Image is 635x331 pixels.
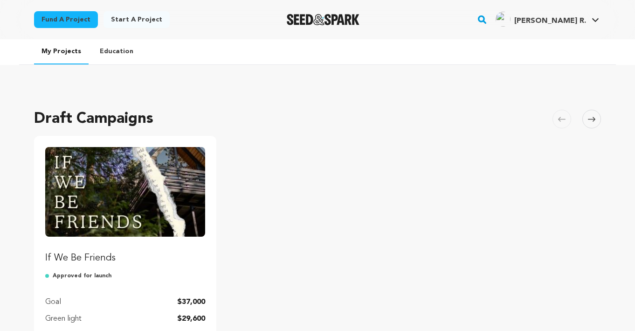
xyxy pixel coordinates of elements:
[287,14,360,25] img: Seed&Spark Logo Dark Mode
[496,12,586,27] div: Alspach R.'s Profile
[34,11,98,28] a: Fund a project
[45,252,205,265] p: If We Be Friends
[287,14,360,25] a: Seed&Spark Homepage
[45,147,205,265] a: Fund If We Be Friends
[494,10,601,27] a: Alspach R.'s Profile
[92,39,141,63] a: Education
[494,10,601,29] span: Alspach R.'s Profile
[177,296,205,308] p: $37,000
[45,296,61,308] p: Goal
[34,108,153,130] h2: Draft Campaigns
[104,11,170,28] a: Start a project
[45,272,53,280] img: approved-for-launch.svg
[45,313,82,324] p: Green light
[514,17,586,25] span: [PERSON_NAME] R.
[496,12,511,27] img: AAcHTtex4mp2XnloWKgP0mCy0a1DhQTYbAr0_Zwetc70F823Xg=s96-c
[34,39,89,64] a: My Projects
[45,272,205,280] p: Approved for launch
[177,313,205,324] p: $29,600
